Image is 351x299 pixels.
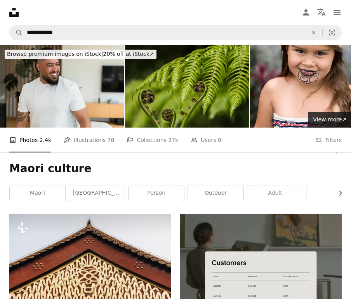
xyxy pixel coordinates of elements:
[10,25,23,40] button: Search Unsplash
[308,112,351,128] a: View more↗
[10,185,65,201] a: maori
[69,185,125,201] a: [GEOGRAPHIC_DATA]
[218,136,221,144] span: 0
[108,136,115,144] span: 78
[64,128,114,152] a: Illustrations 78
[305,25,322,40] button: Clear
[129,185,184,201] a: person
[9,25,342,40] form: Find visuals sitewide
[315,128,342,152] button: Filters
[314,5,329,20] button: Language
[7,51,103,57] span: Browse premium images on iStock |
[247,185,303,201] a: adult
[9,162,342,176] h1: Maori culture
[127,128,178,152] a: Collections 37k
[329,5,345,20] button: Menu
[125,45,249,128] img: Unfurling fern frond and koru
[9,264,171,271] a: a close up of the roof of a building
[7,51,154,57] span: 20% off at iStock ↗
[188,185,243,201] a: outdoor
[9,8,19,17] a: Home — Unsplash
[168,136,178,144] span: 37k
[313,116,346,123] span: View more ↗
[333,185,342,201] button: scroll list to the right
[191,128,221,152] a: Users 0
[298,5,314,20] a: Log in / Sign up
[323,25,341,40] button: Visual search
